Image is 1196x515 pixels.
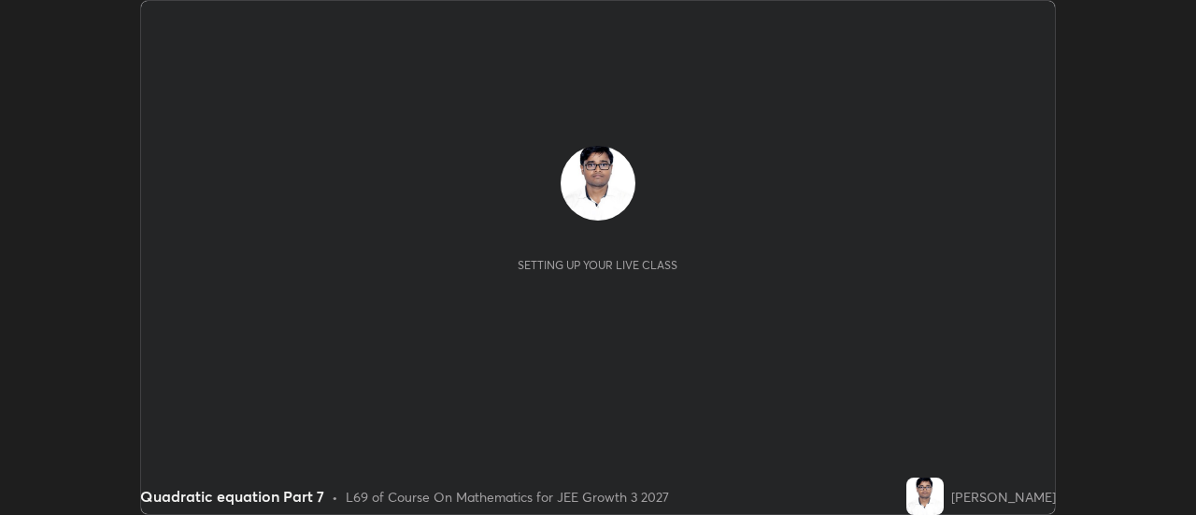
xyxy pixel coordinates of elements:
[332,487,338,507] div: •
[346,487,669,507] div: L69 of Course On Mathematics for JEE Growth 3 2027
[518,258,677,272] div: Setting up your live class
[906,478,944,515] img: c2357da53e6c4a768a63f5a7834c11d3.jpg
[951,487,1056,507] div: [PERSON_NAME]
[140,485,324,508] div: Quadratic equation Part 7
[561,146,635,221] img: c2357da53e6c4a768a63f5a7834c11d3.jpg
